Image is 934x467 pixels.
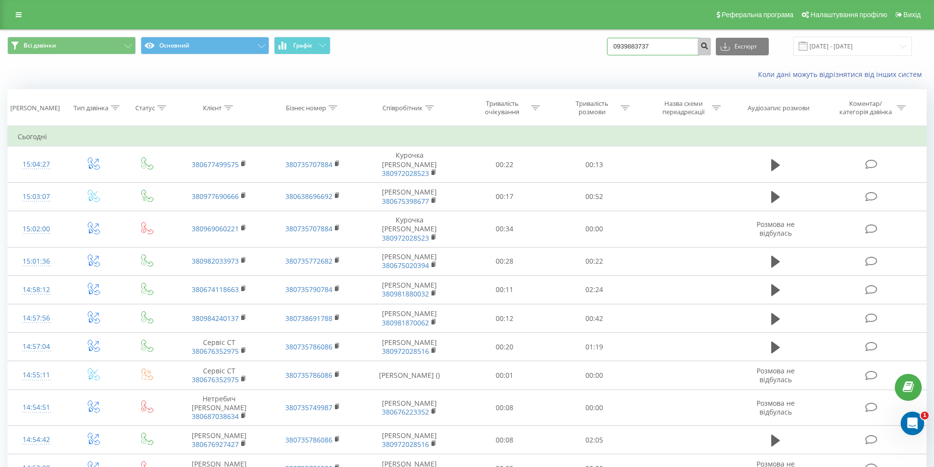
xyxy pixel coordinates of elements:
a: 380982033973 [192,256,239,266]
a: 380735786086 [285,435,332,444]
td: [PERSON_NAME] [173,426,266,454]
a: 380972028516 [382,346,429,356]
span: Налаштування профілю [810,11,887,19]
div: 14:55:11 [18,366,55,385]
span: Розмова не відбулась [757,220,795,238]
span: Всі дзвінки [24,42,56,49]
a: 380972028516 [382,440,429,449]
a: 380735786086 [285,370,332,380]
div: Тривалість очікування [476,99,529,116]
div: [PERSON_NAME] [10,104,60,112]
span: Графік [293,42,312,49]
td: 00:11 [460,275,550,304]
a: 380977690666 [192,192,239,201]
a: 380969060221 [192,224,239,233]
td: 00:01 [460,361,550,390]
td: 00:00 [550,361,639,390]
div: 14:54:42 [18,430,55,449]
div: Коментар/категорія дзвінка [837,99,894,116]
button: Експорт [716,38,769,55]
div: Тип дзвінка [74,104,108,112]
div: 14:57:04 [18,337,55,356]
a: 380674118663 [192,285,239,294]
td: 02:24 [550,275,639,304]
a: 380735772682 [285,256,332,266]
div: Тривалість розмови [566,99,618,116]
a: 380735707884 [285,224,332,233]
td: 00:08 [460,426,550,454]
a: 380981870062 [382,318,429,327]
td: 00:42 [550,304,639,333]
td: [PERSON_NAME] [359,182,460,211]
a: 380735786086 [285,342,332,351]
td: [PERSON_NAME] [359,247,460,275]
div: 15:04:27 [18,155,55,174]
div: Аудіозапис розмови [748,104,809,112]
div: Співробітник [382,104,423,112]
div: Клієнт [203,104,222,112]
span: Реферальна програма [722,11,794,19]
a: 380675398677 [382,197,429,206]
div: 15:03:07 [18,187,55,206]
td: 00:22 [550,247,639,275]
div: 15:01:36 [18,252,55,271]
a: 380638696692 [285,192,332,201]
a: 380735707884 [285,160,332,169]
td: 00:00 [550,211,639,247]
a: 380972028523 [382,233,429,243]
a: 380675020394 [382,261,429,270]
td: Курочка [PERSON_NAME] [359,211,460,247]
a: 380738691788 [285,314,332,323]
td: [PERSON_NAME] [359,426,460,454]
a: 380676927427 [192,440,239,449]
td: [PERSON_NAME] [359,390,460,426]
td: [PERSON_NAME] [359,304,460,333]
td: 00:17 [460,182,550,211]
a: 380677499575 [192,160,239,169]
td: 00:28 [460,247,550,275]
div: Статус [135,104,155,112]
a: 380984240137 [192,314,239,323]
input: Пошук за номером [607,38,711,55]
div: Бізнес номер [286,104,326,112]
a: 380972028523 [382,169,429,178]
td: [PERSON_NAME] [359,333,460,361]
td: 00:34 [460,211,550,247]
span: 1 [921,412,929,419]
span: Вихід [904,11,921,19]
td: [PERSON_NAME] [359,275,460,304]
a: 380735749987 [285,403,332,412]
td: 00:12 [460,304,550,333]
td: 01:19 [550,333,639,361]
a: 380735790784 [285,285,332,294]
td: Курочка [PERSON_NAME] [359,147,460,183]
iframe: Intercom live chat [901,412,924,435]
td: Нетребич [PERSON_NAME] [173,390,266,426]
a: Коли дані можуть відрізнятися вiд інших систем [758,70,927,79]
div: 14:54:51 [18,398,55,417]
td: 00:22 [460,147,550,183]
td: 00:13 [550,147,639,183]
td: 00:20 [460,333,550,361]
a: 380981880032 [382,289,429,298]
a: 380676223352 [382,407,429,417]
span: Розмова не відбулась [757,366,795,384]
div: 14:57:56 [18,309,55,328]
td: 02:05 [550,426,639,454]
a: 380676352975 [192,375,239,384]
a: 380687038634 [192,412,239,421]
div: Назва схеми переадресації [657,99,709,116]
div: 14:58:12 [18,280,55,299]
td: Сьогодні [8,127,927,147]
button: Графік [274,37,330,54]
td: 00:08 [460,390,550,426]
div: 15:02:00 [18,220,55,239]
span: Розмова не відбулась [757,398,795,417]
td: [PERSON_NAME] () [359,361,460,390]
td: Сервіс СТ [173,361,266,390]
button: Всі дзвінки [7,37,136,54]
td: 00:00 [550,390,639,426]
td: Сервіс СТ [173,333,266,361]
td: 00:52 [550,182,639,211]
a: 380676352975 [192,346,239,356]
